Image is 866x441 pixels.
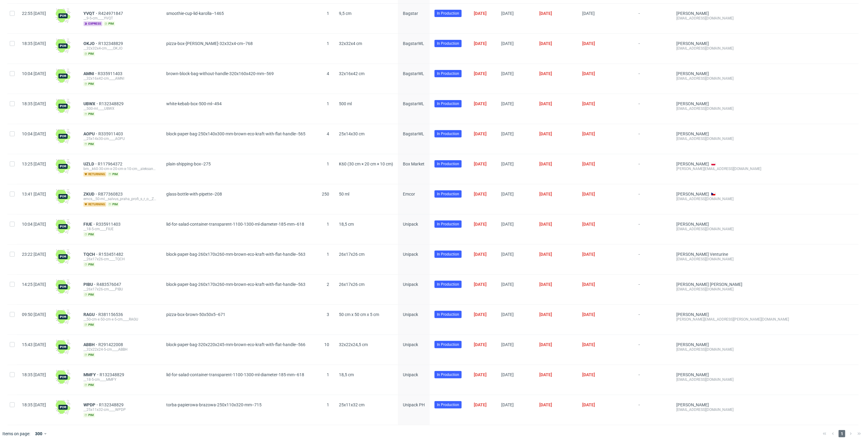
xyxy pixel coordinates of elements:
span: In Production [437,41,459,46]
a: TQCH [83,252,99,257]
span: BagstarWL [403,41,424,46]
img: wHgJFi1I6lmhQAAAABJRU5ErkJggg== [56,280,70,294]
span: Unipack [403,342,418,347]
span: [DATE] [501,161,514,166]
a: [PERSON_NAME] [676,222,709,227]
span: [DATE] [501,402,514,407]
span: In Production [437,11,459,16]
span: 1 [327,372,329,377]
span: 4 [327,131,329,136]
span: 18:35 [DATE] [22,101,46,106]
span: block-paper-bag-260x170x260-mm-brown-eco-kraft-with-flat-handle--563 [166,252,305,257]
span: [DATE] [539,342,552,347]
span: R424971847 [98,11,124,16]
span: [DATE] [539,372,552,377]
a: UZLD [83,161,98,166]
span: pizza-box-brown-50x50x5--671 [166,312,225,317]
span: [DATE] [582,11,595,16]
div: [EMAIL_ADDRESS][DOMAIN_NAME] [676,287,789,292]
a: R291422008 [98,342,124,347]
span: glass-bottle-with-pipette--208 [166,192,222,196]
div: __50-cm-x-50-cm-x-5-cm____RAGU [83,317,157,322]
span: [DATE] [501,342,514,347]
span: In Production [437,372,459,377]
span: 26x17x26 cm [339,252,364,257]
span: Unipack [403,252,418,257]
span: - [639,71,667,86]
div: bm__k60-30-cm-x-20-cm-x-10-cm__aleksandra_hyz_projektuje__UZLD [83,166,157,171]
span: - [639,131,667,147]
img: wHgJFi1I6lmhQAAAABJRU5ErkJggg== [56,400,70,415]
span: - [639,41,667,56]
span: [DATE] [474,11,487,16]
span: [DATE] [501,282,514,287]
div: [EMAIL_ADDRESS][DOMAIN_NAME] [676,227,789,231]
span: pim [83,51,95,56]
span: 18,5 cm [339,372,354,377]
span: Unipack PH [403,402,425,407]
span: BagstarWL [403,131,424,136]
span: Unipack [403,312,418,317]
span: K60 (30 cm × 20 cm × 10 cm) [339,161,393,166]
span: pim [83,352,95,357]
span: UBWX [83,101,99,106]
span: R335911403 [96,222,122,227]
div: __9-5-cm____YVQT [83,16,157,21]
span: pim [83,383,95,387]
a: R381156536 [98,312,124,317]
span: [DATE] [474,342,487,347]
span: - [639,372,667,387]
span: 23:22 [DATE] [22,252,46,257]
span: R877360823 [98,192,124,196]
span: [DATE] [501,71,514,76]
span: 1 [327,402,329,407]
span: - [639,101,667,116]
a: ZKUD [83,192,98,196]
span: BagstarWL [403,71,424,76]
a: R132348829 [100,372,125,377]
span: [DATE] [501,312,514,317]
span: [DATE] [474,131,487,136]
span: 50 cm x 50 cm x 5 cm [339,312,379,317]
div: __25x11x32-cm____WPDP [83,407,157,412]
span: returning [83,172,106,177]
a: [PERSON_NAME] [PERSON_NAME] [676,282,742,287]
span: 1 [839,430,845,437]
a: R132348829 [99,101,125,106]
span: 18,5 cm [339,222,354,227]
a: R132348829 [99,402,125,407]
a: [PERSON_NAME] [676,41,709,46]
span: 13:25 [DATE] [22,161,46,166]
span: [DATE] [582,402,595,407]
span: pim [83,142,95,147]
span: In Production [437,101,459,106]
span: 22:55 [DATE] [22,11,46,16]
a: YVQT [83,11,98,16]
span: 2 [327,282,329,287]
span: 1 [327,161,329,166]
span: [DATE] [474,41,487,46]
span: 10 [324,342,329,347]
span: FIUE [83,222,96,227]
span: [DATE] [501,131,514,136]
span: [DATE] [539,312,552,317]
span: R335911403 [98,131,124,136]
div: __26x17x26-cm____PIBU [83,287,157,292]
span: 10:04 [DATE] [22,222,46,227]
span: pim [83,82,95,86]
div: __26x17x26-cm____TQCH [83,257,157,262]
a: [PERSON_NAME] [676,71,709,76]
div: __500-ml____UBWX [83,106,157,111]
div: 300 [33,429,44,438]
a: [PERSON_NAME] [676,192,709,196]
a: [PERSON_NAME] [676,11,709,16]
a: [PERSON_NAME] [676,161,709,166]
span: OKJO [83,41,98,46]
span: [DATE] [501,372,514,377]
span: 18:35 [DATE] [22,41,46,46]
span: [DATE] [501,11,514,16]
